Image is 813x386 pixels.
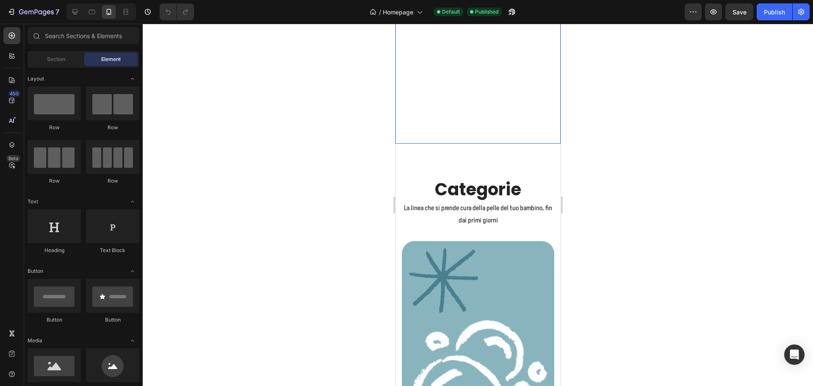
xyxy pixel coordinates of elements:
div: Row [28,124,81,131]
div: Undo/Redo [160,3,194,20]
span: Save [733,8,747,16]
span: Section [47,56,65,63]
div: Beta [6,155,20,162]
span: Default [442,8,460,16]
div: Open Intercom Messenger [784,344,805,365]
p: 7 [55,7,59,17]
iframe: Design area [395,24,561,386]
button: Publish [757,3,792,20]
span: Toggle open [126,334,139,347]
div: 450 [8,90,20,97]
div: Row [28,177,81,185]
span: Published [475,8,498,16]
span: Media [28,337,42,344]
span: Element [101,56,121,63]
div: Row [86,177,139,185]
div: Button [28,316,81,324]
span: Text [28,198,38,205]
div: Row [86,124,139,131]
span: Button [28,267,43,275]
span: Layout [28,75,44,83]
span: Toggle open [126,72,139,86]
button: Save [725,3,753,20]
button: 7 [3,3,63,20]
span: Toggle open [126,195,139,208]
span: / [379,8,381,17]
div: Publish [764,8,785,17]
div: Heading [28,247,81,254]
input: Search Sections & Elements [28,27,139,44]
span: Toggle open [126,264,139,278]
span: Homepage [383,8,413,17]
div: Text Block [86,247,139,254]
div: Button [86,316,139,324]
